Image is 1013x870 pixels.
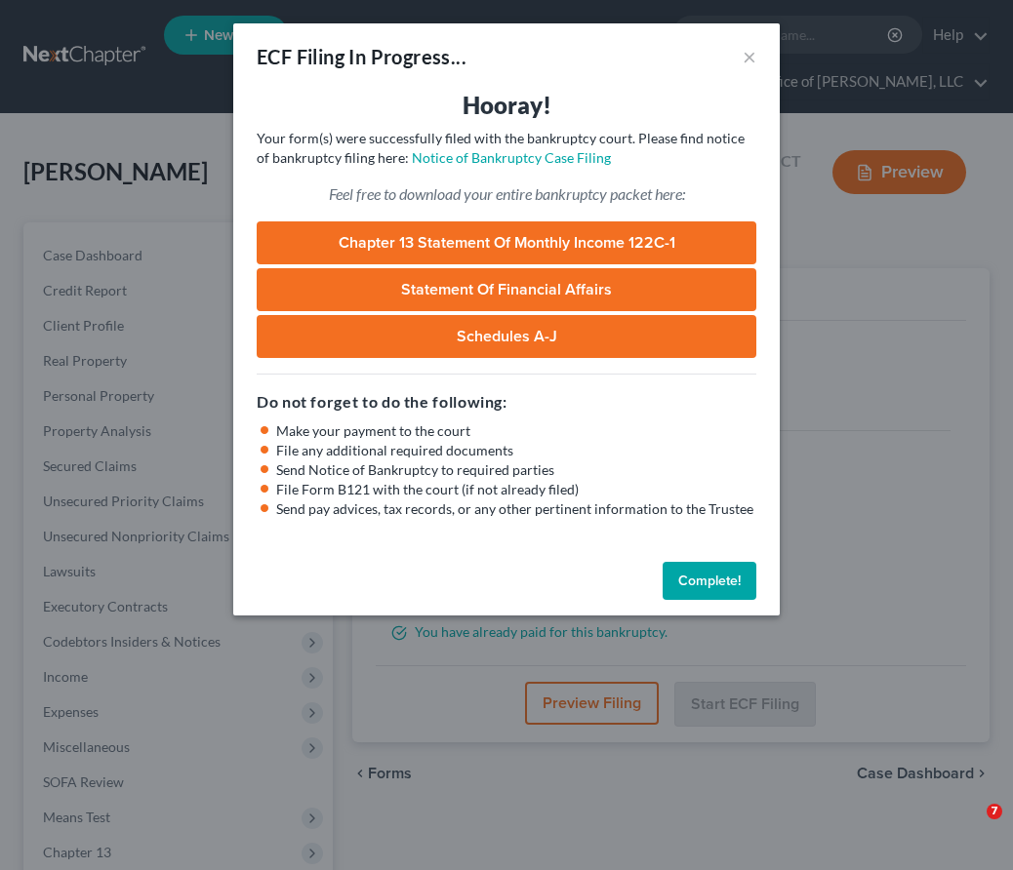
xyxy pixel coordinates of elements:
a: Notice of Bankruptcy Case Filing [412,149,611,166]
li: Send Notice of Bankruptcy to required parties [276,460,756,480]
li: File Form B121 with the court (if not already filed) [276,480,756,499]
li: Send pay advices, tax records, or any other pertinent information to the Trustee [276,499,756,519]
p: Feel free to download your entire bankruptcy packet here: [257,183,756,206]
li: Make your payment to the court [276,421,756,441]
span: 7 [987,804,1002,819]
a: Chapter 13 Statement of Monthly Income 122C-1 [257,221,756,264]
div: ECF Filing In Progress... [257,43,466,70]
button: Complete! [663,562,756,601]
h5: Do not forget to do the following: [257,390,756,414]
span: Your form(s) were successfully filed with the bankruptcy court. Please find notice of bankruptcy ... [257,130,745,166]
a: Statement of Financial Affairs [257,268,756,311]
button: × [743,45,756,68]
h3: Hooray! [257,90,756,121]
a: Schedules A-J [257,315,756,358]
li: File any additional required documents [276,441,756,460]
iframe: Intercom live chat [947,804,993,850]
